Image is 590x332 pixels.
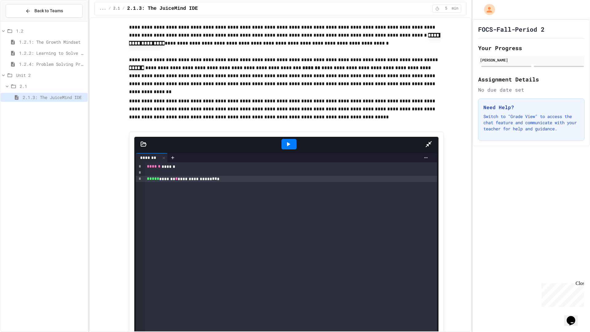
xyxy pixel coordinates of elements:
[452,6,458,11] span: min
[564,307,584,326] iframe: chat widget
[34,8,63,14] span: Back to Teams
[20,83,85,89] span: 2.1
[19,50,85,56] span: 1.2.2: Learning to Solve Hard Problems
[478,44,584,52] h2: Your Progress
[483,104,579,111] h3: Need Help?
[483,113,579,132] p: Switch to "Grade View" to access the chat feature and communicate with your teacher for help and ...
[539,281,584,307] iframe: chat widget
[16,72,85,78] span: Unit 2
[127,5,198,12] span: 2.1.3: The JuiceMind IDE
[478,25,545,34] h1: FOCS-Fall-Period 2
[108,6,111,11] span: /
[480,57,583,63] div: [PERSON_NAME]
[23,94,85,101] span: 2.1.3: The JuiceMind IDE
[19,39,85,45] span: 1.2.1: The Growth Mindset
[100,6,106,11] span: ...
[16,28,85,34] span: 1.2
[478,75,584,84] h2: Assignment Details
[19,61,85,67] span: 1.2.4: Problem Solving Practice
[478,86,584,93] div: No due date set
[122,6,124,11] span: /
[113,6,120,11] span: 2.1
[2,2,42,39] div: Chat with us now!Close
[478,2,497,17] div: My Account
[441,6,451,11] span: 5
[6,4,83,18] button: Back to Teams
